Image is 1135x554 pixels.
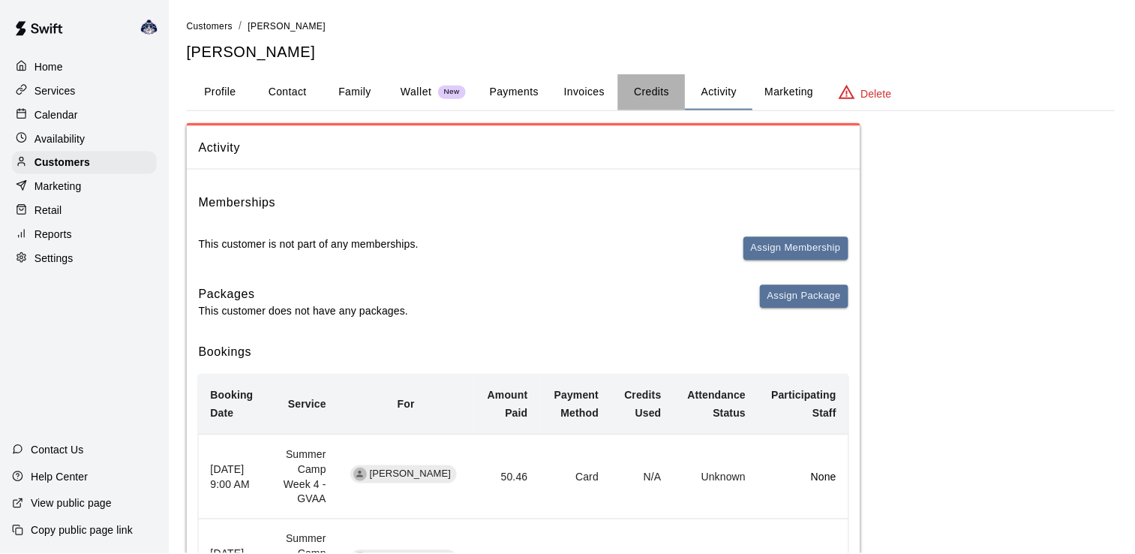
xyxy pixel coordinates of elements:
[398,399,416,411] b: For
[12,80,157,102] a: Services
[401,84,433,100] p: Wallet
[689,390,747,420] b: Attendance Status
[761,285,850,309] button: Assign Package
[35,179,82,194] p: Marketing
[187,42,1117,62] h5: [PERSON_NAME]
[12,104,157,126] a: Calendar
[863,86,893,101] p: Delete
[289,399,327,411] b: Service
[187,74,254,110] button: Profile
[187,74,1117,110] div: basic tabs example
[199,435,268,519] th: [DATE] 9:00 AM
[199,138,850,158] span: Activity
[12,224,157,246] a: Reports
[12,56,157,78] a: Home
[365,468,458,482] span: [PERSON_NAME]
[31,470,88,485] p: Help Center
[35,155,90,170] p: Customers
[187,20,233,32] a: Customers
[31,443,84,458] p: Contact Us
[35,227,72,242] p: Reports
[475,435,541,519] td: 50.46
[12,248,157,270] a: Settings
[187,18,1117,35] nav: breadcrumb
[771,470,838,485] p: None
[35,107,78,122] p: Calendar
[35,203,62,218] p: Retail
[31,524,133,539] p: Copy public page link
[745,237,850,260] button: Assign Membership
[439,87,467,97] span: New
[140,18,158,36] img: Larry Yurkonis
[35,83,76,98] p: Services
[541,435,612,519] td: Card
[137,12,169,42] div: Larry Yurkonis
[674,435,759,519] td: Unknown
[551,74,619,110] button: Invoices
[479,74,551,110] button: Payments
[488,390,529,420] b: Amount Paid
[211,390,254,420] b: Booking Date
[199,343,850,363] h6: Bookings
[35,131,86,146] p: Availability
[12,128,157,150] a: Availability
[12,200,157,222] a: Retail
[12,152,157,174] a: Customers
[199,237,419,252] p: This customer is not part of any memberships.
[268,435,339,519] td: Summer Camp Week 4 - GVAA
[199,304,409,319] p: This customer does not have any packages.
[35,251,74,266] p: Settings
[248,21,326,32] span: [PERSON_NAME]
[199,285,409,305] h6: Packages
[31,497,112,512] p: View public page
[239,18,242,34] li: /
[12,176,157,198] a: Marketing
[322,74,389,110] button: Family
[612,435,675,519] td: N/A
[619,74,686,110] button: Credits
[354,468,368,482] div: Andrew Fletcher
[686,74,754,110] button: Activity
[773,390,838,420] b: Participating Staff
[35,59,63,74] p: Home
[187,21,233,32] span: Customers
[254,74,322,110] button: Contact
[199,194,276,213] h6: Memberships
[555,390,599,420] b: Payment Method
[626,390,662,420] b: Credits Used
[754,74,827,110] button: Marketing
